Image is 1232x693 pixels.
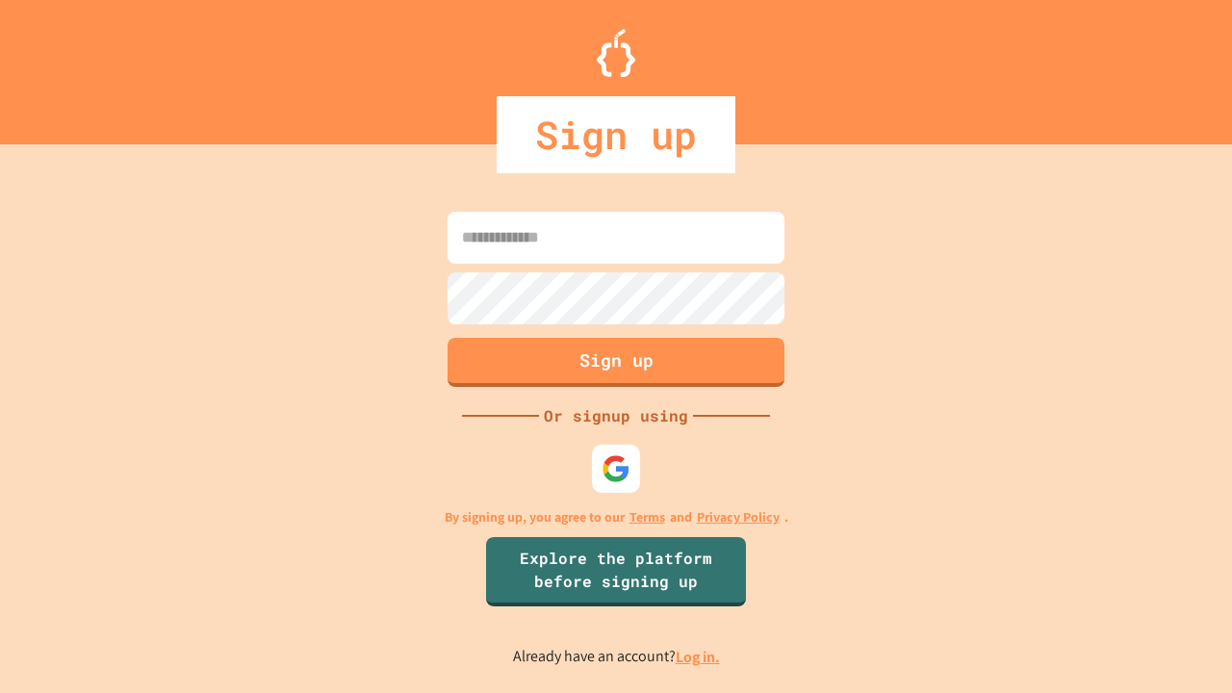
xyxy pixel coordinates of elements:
[513,645,720,669] p: Already have an account?
[539,404,693,427] div: Or signup using
[676,647,720,667] a: Log in.
[445,507,788,527] p: By signing up, you agree to our and .
[597,29,635,77] img: Logo.svg
[697,507,780,527] a: Privacy Policy
[629,507,665,527] a: Terms
[602,454,630,483] img: google-icon.svg
[497,96,735,173] div: Sign up
[1151,616,1213,674] iframe: chat widget
[486,537,746,606] a: Explore the platform before signing up
[448,338,784,387] button: Sign up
